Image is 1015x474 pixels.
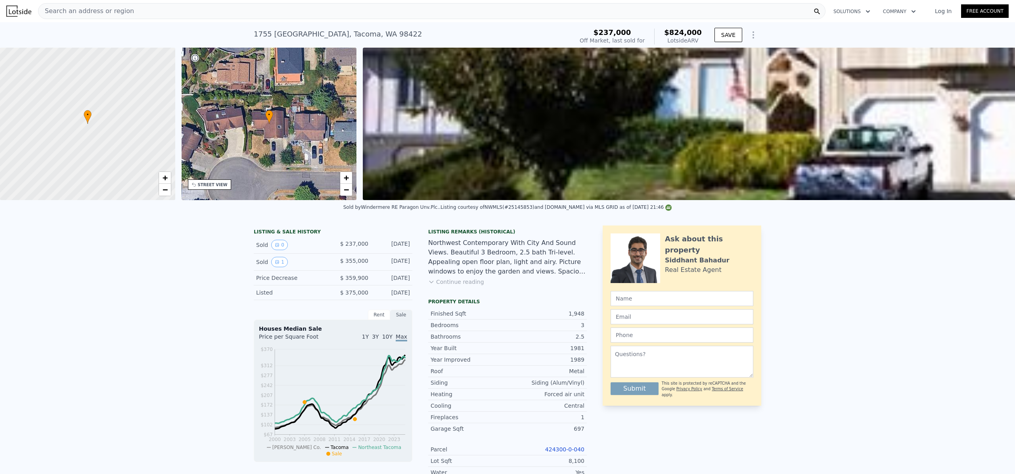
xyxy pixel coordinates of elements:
div: Roof [431,367,507,375]
div: Lotside ARV [664,37,702,44]
tspan: $370 [260,347,273,352]
div: [DATE] [375,240,410,250]
div: 8,100 [507,457,584,465]
div: • [84,110,92,124]
a: Privacy Policy [676,387,702,391]
div: 3 [507,321,584,329]
a: Terms of Service [712,387,743,391]
button: Submit [611,382,659,395]
div: 697 [507,425,584,433]
span: [PERSON_NAME] Co. [272,445,321,450]
div: Listing Remarks (Historical) [428,229,587,235]
div: Real Estate Agent [665,265,722,275]
div: Off Market, last sold for [580,37,645,44]
tspan: 2023 [388,437,400,442]
button: View historical data [271,240,288,250]
span: 1Y [362,333,369,340]
span: 3Y [372,333,379,340]
button: View historical data [271,257,288,267]
div: Fireplaces [431,413,507,421]
div: Cooling [431,402,507,410]
span: $ 375,000 [340,289,368,296]
div: STREET VIEW [198,182,228,188]
tspan: 2020 [373,437,385,442]
a: Zoom out [340,184,352,196]
a: Log In [925,7,961,15]
input: Phone [611,328,753,343]
div: Sold [256,257,327,267]
div: Year Improved [431,356,507,364]
tspan: $312 [260,363,273,368]
tspan: $242 [260,383,273,388]
div: Finished Sqft [431,310,507,318]
span: $ 237,000 [340,241,368,247]
div: Listing courtesy of NWMLS (#25145853) and [DOMAIN_NAME] via MLS GRID as of [DATE] 21:46 [440,204,672,210]
input: Name [611,291,753,306]
a: Zoom in [159,172,171,184]
tspan: 2003 [283,437,296,442]
img: NWMLS Logo [665,204,672,211]
span: $237,000 [594,28,631,37]
div: Heating [431,390,507,398]
div: Lot Sqft [431,457,507,465]
input: Email [611,309,753,324]
div: Siding [431,379,507,387]
span: $ 359,900 [340,275,368,281]
img: Lotside [6,6,31,17]
div: Sold [256,240,327,250]
span: Max [396,333,407,341]
div: Rent [368,310,390,320]
div: Northwest Contemporary With City And Sound Views. Beautiful 3 Bedroom, 2.5 bath Tri-level. Appeal... [428,238,587,276]
div: 1,948 [507,310,584,318]
div: 1 [507,413,584,421]
span: • [84,111,92,118]
button: Continue reading [428,278,484,286]
tspan: $67 [264,432,273,437]
span: Sale [332,451,342,457]
button: SAVE [714,28,742,42]
div: Central [507,402,584,410]
div: Sale [390,310,412,320]
button: Company [877,4,922,19]
div: Price Decrease [256,274,327,282]
tspan: $207 [260,393,273,398]
div: 2.5 [507,333,584,341]
a: Zoom in [340,172,352,184]
div: • [265,110,273,124]
div: Ask about this property [665,233,753,256]
tspan: $277 [260,373,273,378]
a: 424300-0-040 [545,446,584,453]
a: Free Account [961,4,1009,18]
div: Forced air unit [507,390,584,398]
div: [DATE] [375,289,410,297]
div: Year Built [431,344,507,352]
tspan: $137 [260,412,273,418]
tspan: 2014 [343,437,356,442]
span: + [162,173,167,183]
span: Search an address or region [38,6,134,16]
div: 1981 [507,344,584,352]
span: Northeast Tacoma [358,445,401,450]
button: Solutions [827,4,877,19]
span: $824,000 [664,28,702,37]
div: This site is protected by reCAPTCHA and the Google and apply. [662,381,753,398]
div: [DATE] [375,257,410,267]
div: Houses Median Sale [259,325,407,333]
div: 1755 [GEOGRAPHIC_DATA] , Tacoma , WA 98422 [254,29,422,40]
a: Zoom out [159,184,171,196]
tspan: 2017 [358,437,371,442]
div: Metal [507,367,584,375]
div: Sold by Windermere RE Paragon Unv.Plc. . [343,204,440,210]
tspan: 2008 [314,437,326,442]
div: Garage Sqft [431,425,507,433]
tspan: 2005 [299,437,311,442]
span: − [344,185,349,195]
span: 10Y [382,333,393,340]
div: Listed [256,289,327,297]
div: LISTING & SALE HISTORY [254,229,412,237]
span: $ 355,000 [340,258,368,264]
div: [DATE] [375,274,410,282]
div: Property details [428,299,587,305]
div: Bathrooms [431,333,507,341]
tspan: $102 [260,422,273,428]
